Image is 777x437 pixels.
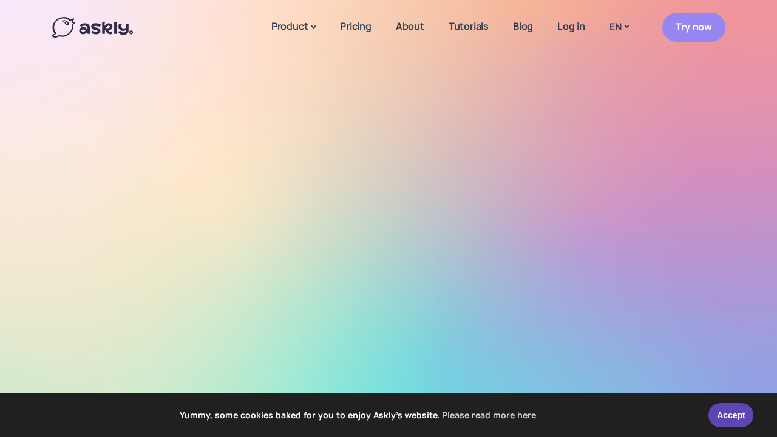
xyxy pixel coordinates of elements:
a: About [384,4,436,49]
a: Try now [662,13,725,41]
a: Blog [501,4,545,49]
a: Tutorials [436,4,501,49]
a: EN [597,18,640,36]
a: Product [259,4,328,51]
a: Accept [708,403,753,427]
a: Log in [545,4,597,49]
a: learn more about cookies [440,406,538,424]
span: Yummy, some cookies baked for you to enjoy Askly's website. [18,406,701,424]
img: Askly [52,17,133,38]
a: Pricing [328,4,384,49]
